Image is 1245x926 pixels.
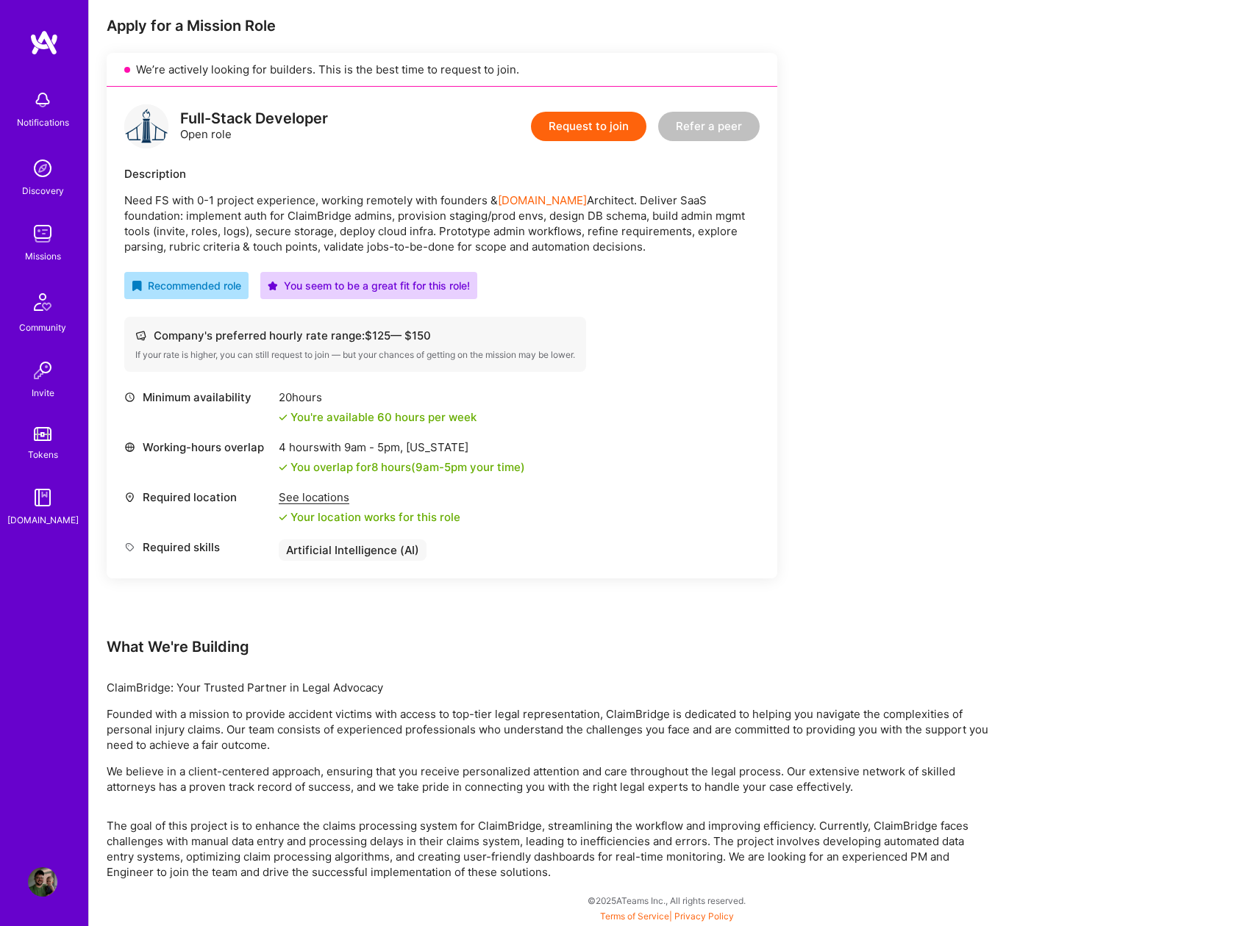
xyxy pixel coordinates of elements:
div: See locations [279,489,460,505]
div: Your location works for this role [279,509,460,525]
button: Refer a peer [658,112,760,141]
i: icon Check [279,413,288,422]
a: User Avatar [24,867,61,897]
i: icon PurpleStar [268,281,278,291]
a: Terms of Service [600,911,669,922]
div: Missions [25,248,61,264]
div: Artificial Intelligence (AI) [279,539,427,561]
p: Need FS with 0-1 project experience, working remotely with founders & Architect. Deliver SaaS fou... [124,193,760,254]
div: We’re actively looking for builders. This is the best time to request to join. [107,53,777,87]
div: Notifications [17,115,69,130]
div: You seem to be a great fit for this role! [268,278,470,293]
p: ClaimBridge: Your Trusted Partner in Legal Advocacy [107,680,989,695]
div: Invite [32,385,54,401]
a: [DOMAIN_NAME] [498,193,587,207]
div: What We're Building [107,637,989,656]
img: teamwork [28,219,57,248]
div: Full-Stack Developer [180,111,328,126]
div: If your rate is higher, you can still request to join — but your chances of getting on the missio... [135,349,575,361]
div: Tokens [28,447,58,462]
div: You're available 60 hours per week [279,409,477,425]
img: tokens [34,427,51,441]
p: Founded with a mission to provide accident victims with access to top-tier legal representation, ... [107,706,989,753]
div: 4 hours with [US_STATE] [279,439,525,455]
i: icon Tag [124,542,135,553]
i: icon Location [124,492,135,503]
p: The goal of this project is to enhance the claims processing system for ClaimBridge, streamlining... [107,818,989,880]
p: We believe in a client-centered approach, ensuring that you receive personalized attention and ca... [107,764,989,794]
span: 9am - 5pm [415,460,467,474]
div: Working-hours overlap [124,439,271,455]
div: © 2025 ATeams Inc., All rights reserved. [88,882,1245,919]
div: Discovery [22,183,64,198]
button: Request to join [531,112,646,141]
div: Required skills [124,539,271,555]
div: Minimum availability [124,390,271,405]
div: Recommended role [132,278,241,293]
div: Description [124,166,760,182]
i: icon Check [279,513,288,522]
img: logo [29,29,59,56]
img: guide book [28,483,57,512]
span: | [600,911,734,922]
div: You overlap for 8 hours ( your time) [290,459,525,475]
div: Required location [124,489,271,505]
i: icon World [124,442,135,453]
img: Community [25,284,60,320]
div: Company's preferred hourly rate range: $ 125 — $ 150 [135,328,575,343]
img: User Avatar [28,867,57,897]
div: 20 hours [279,390,477,405]
img: Invite [28,356,57,385]
div: Community [19,320,66,335]
i: icon Cash [135,330,146,341]
i: icon Clock [124,392,135,403]
i: icon Check [279,463,288,472]
div: [DOMAIN_NAME] [7,512,79,528]
div: Apply for a Mission Role [107,16,777,35]
img: bell [28,85,57,115]
img: discovery [28,154,57,183]
a: Privacy Policy [674,911,734,922]
span: 9am - 5pm , [341,440,406,454]
i: icon RecommendedBadge [132,281,142,291]
img: logo [124,104,168,148]
div: Open role [180,111,328,142]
